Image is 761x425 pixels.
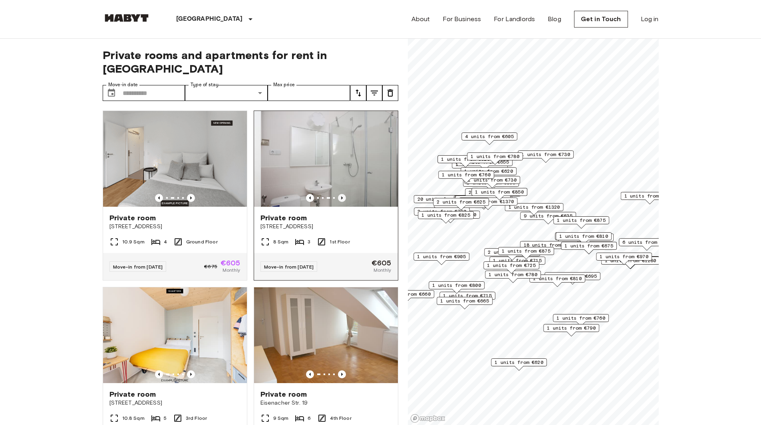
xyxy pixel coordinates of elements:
span: 8 units from €665 [459,196,507,203]
span: Private room [109,213,156,223]
span: 18 units from €650 [523,241,575,249]
span: 20 units from €655 [417,196,469,203]
span: 1 units from €760 [556,314,605,322]
span: 1 units from €800 [432,282,481,289]
img: Marketing picture of unit DE-01-07-007-05Q [103,287,247,383]
div: Map marker [465,188,521,201]
span: 1 units from €810 [533,275,582,282]
button: Previous image [306,194,314,202]
div: Map marker [505,203,563,215]
div: Map marker [498,247,554,259]
span: 4 [164,238,167,245]
img: Marketing picture of unit DE-01-262-003-01 [103,111,247,207]
span: 1 units from €780 [471,153,519,160]
button: tune [350,85,366,101]
span: 4 units from €605 [465,133,514,140]
a: Get in Touch [574,11,628,28]
span: 1 units from €875 [502,247,550,255]
span: 1 units from €715 [443,292,492,299]
span: 9 units from €635 [524,212,572,219]
button: Previous image [155,370,163,378]
a: Previous imagePrevious imagePrivate room[STREET_ADDRESS]8 Sqm31st FloorMove-in from [DATE]€605Mon... [254,111,398,281]
div: Map marker [483,261,539,274]
span: €675 [204,263,217,270]
div: Map marker [556,232,612,245]
span: €605 [372,259,391,267]
span: 1 units from €1280 [604,257,656,264]
a: For Landlords [494,14,535,24]
span: 9 Sqm [273,415,289,422]
div: Map marker [464,176,520,188]
span: Private room [260,389,307,399]
p: [GEOGRAPHIC_DATA] [176,14,243,24]
span: €605 [221,259,240,267]
div: Map marker [467,152,523,165]
span: 1 units from €715 [493,257,542,264]
span: 1 units from €790 [547,324,596,332]
span: 5 [164,415,167,422]
div: Map marker [414,208,470,220]
span: 1 units from €1370 [462,198,514,205]
span: [STREET_ADDRESS] [260,223,391,231]
div: Map marker [485,271,541,283]
span: Move-in from [DATE] [113,264,163,270]
span: 1 units from €730 [521,151,570,158]
span: 8 Sqm [273,238,289,245]
div: Map marker [418,211,474,223]
span: 1 units from €905 [417,253,466,260]
button: Previous image [338,370,346,378]
span: 3 [308,238,310,245]
div: Map marker [484,248,540,261]
div: Map marker [438,171,494,183]
div: Map marker [520,212,576,224]
div: Map marker [544,272,600,285]
div: Map marker [461,167,517,180]
a: Previous imagePrevious imagePrivate room[STREET_ADDRESS]10.9 Sqm4Ground FloorMove-in from [DATE]€... [103,111,247,281]
div: Map marker [453,196,512,208]
span: 10.9 Sqm [122,238,145,245]
span: 1 units from €620 [464,168,513,175]
label: Max price [273,81,295,88]
div: Map marker [421,211,480,223]
div: Map marker [463,179,519,191]
div: Map marker [543,324,599,336]
span: 2 units from €865 [488,249,536,256]
a: Mapbox logo [410,414,445,423]
button: tune [382,85,398,101]
span: 1 units from €725 [487,262,536,269]
div: Map marker [437,155,493,168]
span: Private rooms and apartments for rent in [GEOGRAPHIC_DATA] [103,48,398,75]
span: 4th Floor [330,415,351,422]
div: Map marker [596,253,652,265]
div: Map marker [491,358,547,371]
button: Previous image [187,370,195,378]
div: Map marker [455,196,511,208]
span: 1 units from €780 [489,271,537,278]
img: Marketing picture of unit DE-01-120-04M [254,287,398,383]
button: Previous image [155,194,163,202]
span: 1st Floor [330,238,350,245]
div: Map marker [620,192,679,204]
a: About [411,14,430,24]
span: 2 units from €625 [437,198,485,206]
span: Move-in from [DATE] [264,264,314,270]
button: Choose date [103,85,119,101]
div: Map marker [558,233,614,246]
label: Move-in date [108,81,138,88]
div: Map marker [518,150,574,163]
a: Log in [641,14,659,24]
span: [STREET_ADDRESS] [109,223,240,231]
span: 3rd Floor [186,415,207,422]
button: Previous image [187,194,195,202]
span: 1 units from €730 [468,176,517,184]
span: 1 units from €810 [559,233,608,240]
div: Map marker [520,241,578,253]
span: Ground Floor [186,238,218,245]
span: 6 units from €645 [622,239,671,246]
span: 6 [308,415,311,422]
span: Private room [260,213,307,223]
span: [STREET_ADDRESS] [109,399,240,407]
div: Map marker [461,132,517,145]
div: Map marker [459,198,517,210]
